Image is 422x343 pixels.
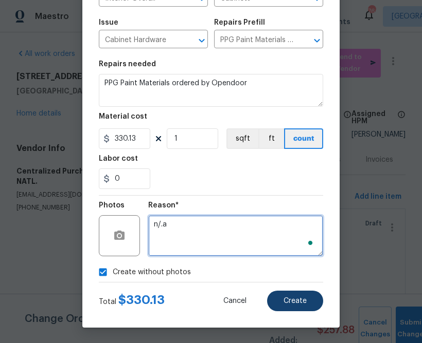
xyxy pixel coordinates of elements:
h5: Repairs needed [99,61,156,68]
button: sqft [226,128,258,149]
button: Open [195,33,209,48]
h5: Reason* [148,202,179,209]
div: Total [99,295,165,307]
h5: Photos [99,202,125,209]
h5: Repairs Prefill [214,19,265,26]
textarea: To enrich screen reader interactions, please activate Accessibility in Grammarly extension settings [148,215,323,256]
textarea: PPG Paint Materials ordered by Opendoor [99,74,323,107]
button: Cancel [207,291,263,311]
span: Create [284,297,307,305]
button: ft [258,128,284,149]
h5: Labor cost [99,155,138,162]
h5: Issue [99,19,118,26]
button: Open [310,33,324,48]
span: Cancel [223,297,247,305]
button: Create [267,291,323,311]
span: Create without photos [113,267,191,278]
button: count [284,128,323,149]
h5: Material cost [99,113,147,120]
span: $ 330.13 [118,294,165,306]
